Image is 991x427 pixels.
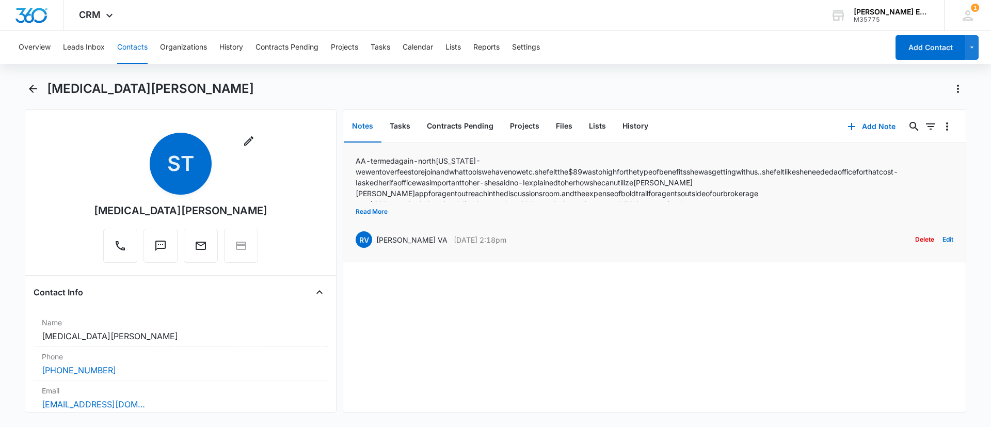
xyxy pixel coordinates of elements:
[548,110,581,143] button: Files
[939,118,955,135] button: Overflow Menu
[502,110,548,143] button: Projects
[19,31,51,64] button: Overview
[42,398,145,410] a: [EMAIL_ADDRESS][DOMAIN_NAME]
[971,4,979,12] div: notifications count
[34,313,328,347] div: Name[MEDICAL_DATA][PERSON_NAME]
[47,81,254,97] h1: [MEDICAL_DATA][PERSON_NAME]
[915,230,934,249] button: Delete
[34,286,83,298] h4: Contact Info
[143,245,178,254] a: Text
[854,16,929,23] div: account id
[79,9,101,20] span: CRM
[42,351,319,362] label: Phone
[63,31,105,64] button: Leads Inbox
[255,31,318,64] button: Contracts Pending
[94,203,267,218] div: [MEDICAL_DATA][PERSON_NAME]
[42,364,116,376] a: [PHONE_NUMBER]
[942,230,953,249] button: Edit
[356,155,953,210] p: AA- termed again - north [US_STATE] - we went over fees to rejoin and what tools we have now etc ...
[42,317,319,328] label: Name
[34,381,328,415] div: Email[EMAIL_ADDRESS][DOMAIN_NAME]
[614,110,657,143] button: History
[344,110,381,143] button: Notes
[454,234,506,245] p: [DATE] 2:18pm
[854,8,929,16] div: account name
[160,31,207,64] button: Organizations
[376,234,447,245] p: [PERSON_NAME] VA
[42,330,319,342] dd: [MEDICAL_DATA][PERSON_NAME]
[419,110,502,143] button: Contracts Pending
[25,81,41,97] button: Back
[184,245,218,254] a: Email
[331,31,358,64] button: Projects
[103,245,137,254] a: Call
[403,31,433,64] button: Calendar
[837,114,906,139] button: Add Note
[150,133,212,195] span: ST
[381,110,419,143] button: Tasks
[219,31,243,64] button: History
[922,118,939,135] button: Filters
[971,4,979,12] span: 1
[371,31,390,64] button: Tasks
[311,284,328,301] button: Close
[34,347,328,381] div: Phone[PHONE_NUMBER]
[143,229,178,263] button: Text
[906,118,922,135] button: Search...
[473,31,500,64] button: Reports
[581,110,614,143] button: Lists
[356,202,388,222] button: Read More
[950,81,966,97] button: Actions
[445,31,461,64] button: Lists
[42,385,319,396] label: Email
[103,229,137,263] button: Call
[117,31,148,64] button: Contacts
[512,31,540,64] button: Settings
[896,35,965,60] button: Add Contact
[184,229,218,263] button: Email
[356,231,372,248] span: RV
